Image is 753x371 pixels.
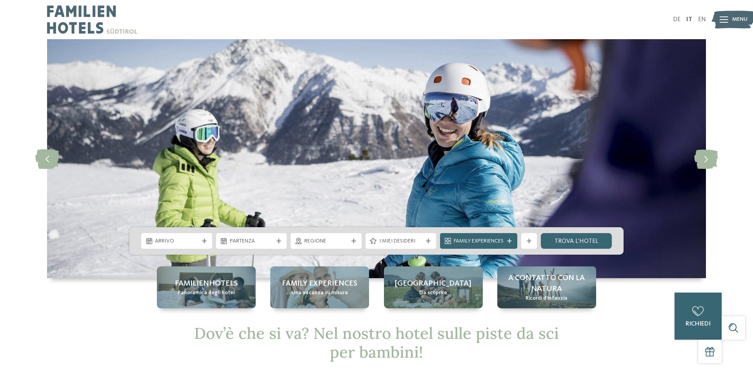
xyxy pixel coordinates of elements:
a: Hotel sulle piste da sci per bambini: divertimento senza confini Family experiences Una vacanza s... [270,266,369,308]
a: Hotel sulle piste da sci per bambini: divertimento senza confini A contatto con la natura Ricordi... [497,266,596,308]
span: Una vacanza su misura [291,289,348,297]
span: Dov’è che si va? Nel nostro hotel sulle piste da sci per bambini! [194,323,559,362]
span: Family experiences [282,278,357,289]
span: Partenza [230,237,273,245]
img: Hotel sulle piste da sci per bambini: divertimento senza confini [47,39,706,278]
span: [GEOGRAPHIC_DATA] [395,278,471,289]
a: trova l’hotel [541,233,612,249]
a: Hotel sulle piste da sci per bambini: divertimento senza confini Familienhotels Panoramica degli ... [157,266,256,308]
span: Menu [732,16,748,24]
span: Panoramica degli hotel [178,289,235,297]
span: Arrivo [155,237,198,245]
a: Hotel sulle piste da sci per bambini: divertimento senza confini [GEOGRAPHIC_DATA] Da scoprire [384,266,483,308]
span: Ricordi d’infanzia [526,295,567,302]
span: Familienhotels [175,278,238,289]
span: I miei desideri [379,237,423,245]
a: IT [686,16,692,23]
a: richiedi [675,293,722,340]
span: Family Experiences [454,237,504,245]
span: Regione [304,237,348,245]
span: richiedi [686,321,711,327]
span: Da scoprire [419,289,447,297]
span: A contatto con la natura [505,273,588,295]
a: EN [698,16,706,23]
a: DE [673,16,680,23]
